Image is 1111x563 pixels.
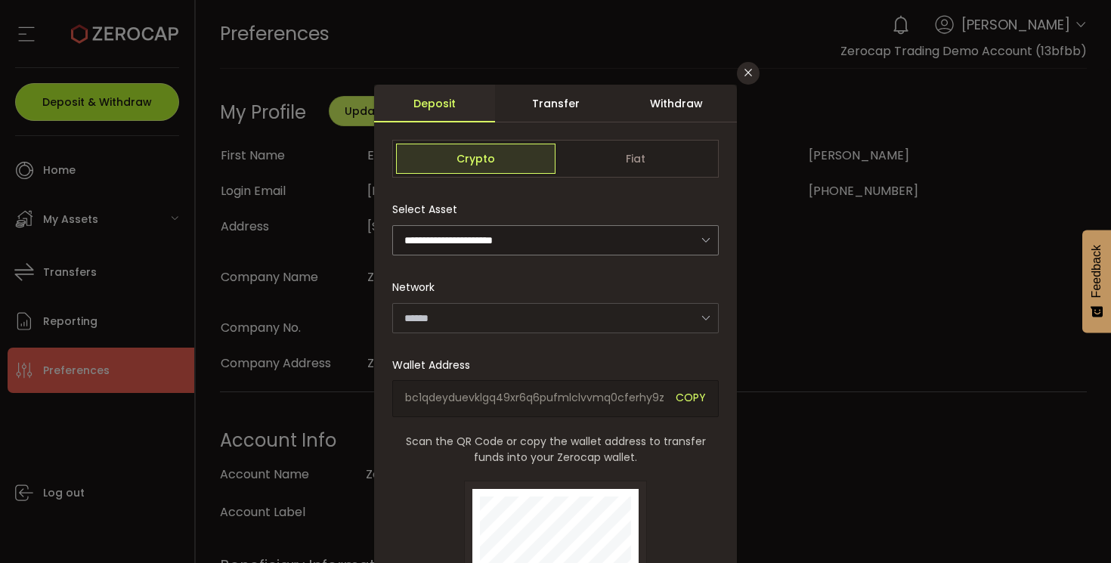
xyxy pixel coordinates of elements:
[392,434,719,466] span: Scan the QR Code or copy the wallet address to transfer funds into your Zerocap wallet.
[555,144,715,174] span: Fiat
[405,390,664,407] span: bc1qdeyduevklgq49xr6q6pufmlclvvmq0cferhy9z
[392,357,479,373] label: Wallet Address
[495,85,616,122] div: Transfer
[392,280,444,295] label: Network
[396,144,555,174] span: Crypto
[374,85,495,122] div: Deposit
[676,390,706,407] span: COPY
[1082,230,1111,333] button: Feedback - Show survey
[616,85,737,122] div: Withdraw
[1035,490,1111,563] iframe: Chat Widget
[1090,245,1103,298] span: Feedback
[392,202,466,217] label: Select Asset
[737,62,760,85] button: Close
